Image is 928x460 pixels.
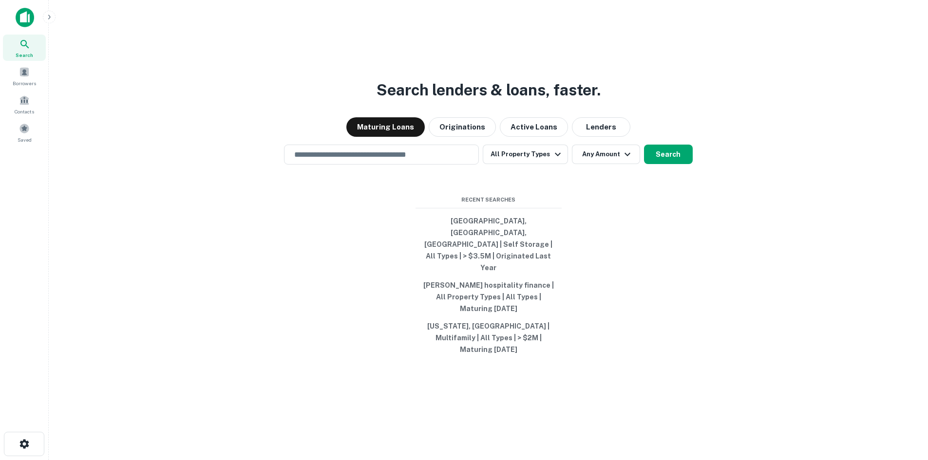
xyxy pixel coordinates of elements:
[572,145,640,164] button: Any Amount
[429,117,496,137] button: Originations
[3,119,46,146] a: Saved
[483,145,568,164] button: All Property Types
[16,51,33,59] span: Search
[346,117,425,137] button: Maturing Loans
[416,196,562,204] span: Recent Searches
[16,8,34,27] img: capitalize-icon.png
[500,117,568,137] button: Active Loans
[15,108,34,115] span: Contacts
[644,145,693,164] button: Search
[3,63,46,89] a: Borrowers
[13,79,36,87] span: Borrowers
[416,317,562,358] button: [US_STATE], [GEOGRAPHIC_DATA] | Multifamily | All Types | > $2M | Maturing [DATE]
[416,212,562,276] button: [GEOGRAPHIC_DATA], [GEOGRAPHIC_DATA], [GEOGRAPHIC_DATA] | Self Storage | All Types | > $3.5M | Or...
[572,117,630,137] button: Lenders
[18,136,32,144] span: Saved
[416,276,562,317] button: [PERSON_NAME] hospitality finance | All Property Types | All Types | Maturing [DATE]
[377,78,601,102] h3: Search lenders & loans, faster.
[3,35,46,61] a: Search
[3,91,46,117] a: Contacts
